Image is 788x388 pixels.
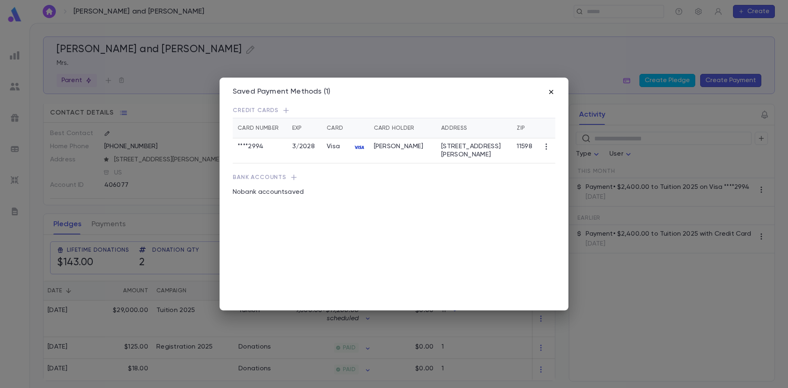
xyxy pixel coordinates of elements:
[369,118,437,138] th: Card Holder
[233,87,330,96] div: Saved Payment Methods (1)
[436,138,512,163] td: [STREET_ADDRESS][PERSON_NAME]
[233,107,279,114] span: Credit Cards
[322,118,369,138] th: Card
[512,118,537,138] th: Zip
[327,142,364,151] div: Visa
[287,118,322,138] th: Exp
[233,174,286,181] span: Bank Accounts
[233,118,287,138] th: Card Number
[512,138,537,163] td: 11598
[233,188,555,196] p: No bank account saved
[369,138,437,163] td: [PERSON_NAME]
[436,118,512,138] th: Address
[292,142,317,151] p: 3 / 2028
